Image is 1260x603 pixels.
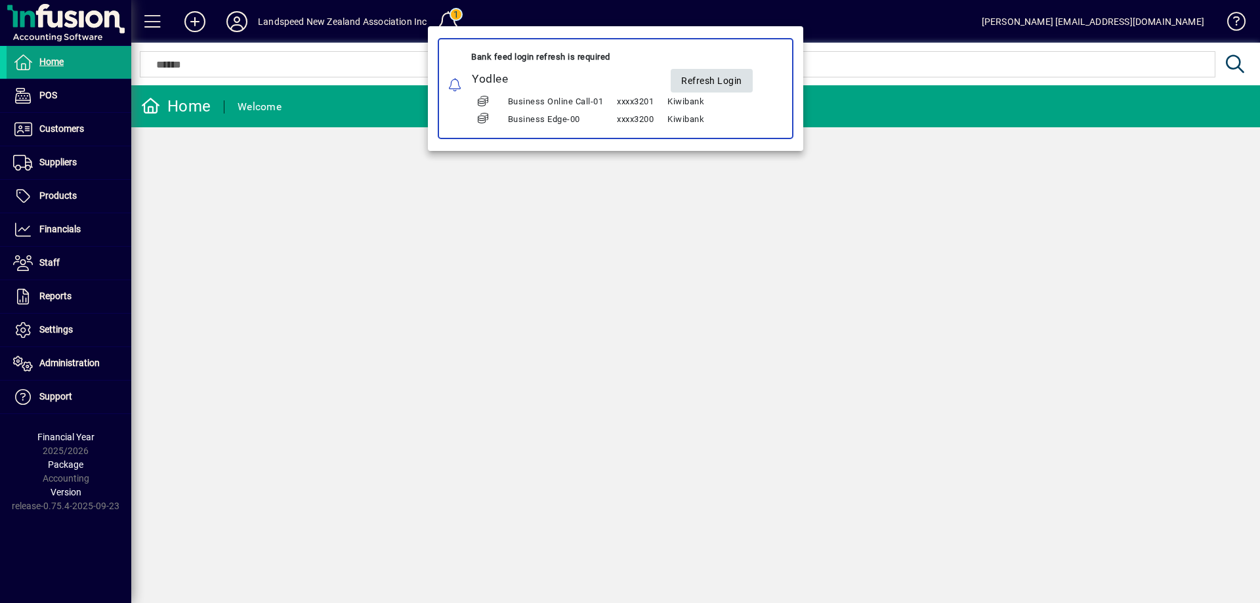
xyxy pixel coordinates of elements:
td: xxxx3201 [616,93,667,111]
td: Business Edge-00 [507,111,617,129]
td: Kiwibank [667,111,769,129]
span: Refresh Login [681,70,742,92]
div: Bank feed login refresh is required [471,49,769,65]
td: Business Online Call-01 [507,93,617,111]
td: xxxx3200 [616,111,667,129]
button: Refresh Login [671,69,753,93]
h5: Yodlee [472,73,654,87]
td: Kiwibank [667,93,769,111]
